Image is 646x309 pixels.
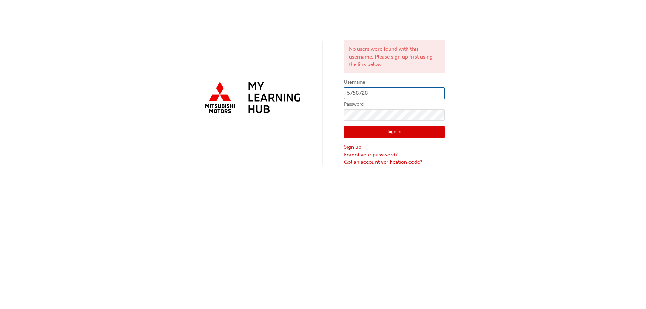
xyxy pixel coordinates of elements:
div: No users were found with this username. Please sign up first using the link below. [344,40,445,73]
label: Password [344,100,445,108]
a: Sign up [344,143,445,151]
a: Got an account verification code? [344,158,445,166]
label: Username [344,78,445,86]
img: mmal [201,79,302,117]
a: Forgot your password? [344,151,445,159]
input: Username [344,87,445,99]
button: Sign In [344,126,445,139]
